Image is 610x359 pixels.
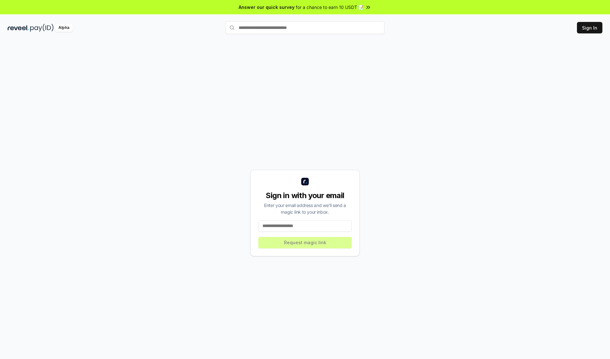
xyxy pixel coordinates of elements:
span: for a chance to earn 10 USDT 📝 [296,4,364,10]
img: pay_id [30,24,54,32]
div: Enter your email address and we’ll send a magic link to your inbox. [258,202,352,215]
button: Sign In [577,22,602,33]
span: Answer our quick survey [239,4,295,10]
img: reveel_dark [8,24,29,32]
div: Alpha [55,24,73,32]
div: Sign in with your email [258,190,352,201]
img: logo_small [301,178,309,185]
